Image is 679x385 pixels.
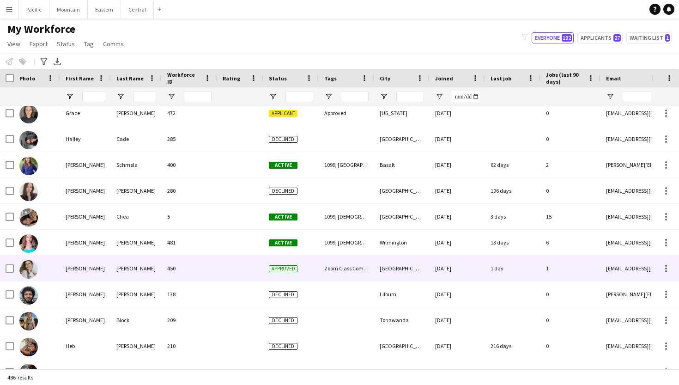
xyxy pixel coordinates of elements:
button: Open Filter Menu [66,92,74,101]
div: Cade [111,126,162,152]
div: [PERSON_NAME] [111,256,162,281]
span: Email [606,75,621,82]
span: Tags [324,75,337,82]
div: 280 [162,178,217,203]
div: [PERSON_NAME] [111,333,162,359]
span: Last Name [116,75,144,82]
span: Declined [269,317,297,324]
img: Hannah Chea [19,208,38,227]
div: Hailey [60,126,111,152]
div: 210 [162,333,217,359]
button: Open Filter Menu [324,92,333,101]
a: View [4,38,24,50]
div: Grace [60,100,111,126]
span: Active [269,214,297,220]
div: Baton Rouge [374,359,430,385]
div: 0 [540,100,600,126]
img: Haley Schmela [19,157,38,175]
a: Export [26,38,51,50]
div: [DATE] [430,100,485,126]
a: Comms [99,38,127,50]
app-action-btn: Advanced filters [38,56,49,67]
div: 1099, [DEMOGRAPHIC_DATA], [GEOGRAPHIC_DATA], [GEOGRAPHIC_DATA] [319,204,374,229]
div: 6 [540,230,600,255]
div: [PERSON_NAME] [60,256,111,281]
div: 400 [162,152,217,177]
div: 1 [540,256,600,281]
button: Open Filter Menu [435,92,443,101]
div: Schmela [111,152,162,177]
button: Central [121,0,154,18]
span: Declined [269,291,297,298]
input: City Filter Input [396,91,424,102]
div: Basalt [374,152,430,177]
span: View [7,40,20,48]
div: 0 [540,281,600,307]
span: Jobs (last 90 days) [546,71,584,85]
input: Joined Filter Input [452,91,479,102]
span: Last job [491,75,511,82]
span: First Name [66,75,94,82]
input: Last Name Filter Input [133,91,156,102]
div: [GEOGRAPHIC_DATA] [374,204,430,229]
span: Approved [269,265,297,272]
a: Tag [80,38,97,50]
div: [DATE] [430,307,485,333]
input: Status Filter Input [285,91,313,102]
input: First Name Filter Input [82,91,105,102]
div: [GEOGRAPHIC_DATA] [374,333,430,359]
div: [GEOGRAPHIC_DATA] [374,178,430,203]
div: 472 [162,100,217,126]
div: 15 [540,204,600,229]
div: 285 [162,126,217,152]
span: 1 [665,34,670,42]
div: [GEOGRAPHIC_DATA] [374,256,430,281]
div: [DATE] [430,126,485,152]
img: Heather Block [19,312,38,330]
div: Lilburn [374,281,430,307]
span: Active [269,239,297,246]
div: [DATE] [430,152,485,177]
div: 196 days [485,178,540,203]
div: Holland [60,359,111,385]
button: Open Filter Menu [606,92,614,101]
div: 450 [162,256,217,281]
div: 209 [162,307,217,333]
span: City [380,75,390,82]
div: Chea [111,204,162,229]
span: 192 [562,34,572,42]
div: [PERSON_NAME] [60,307,111,333]
div: 0 [540,126,600,152]
span: Workforce ID [167,71,200,85]
div: [PERSON_NAME] [60,178,111,203]
div: 5 [162,204,217,229]
button: Mountain [49,0,88,18]
div: 0 [540,178,600,203]
div: [GEOGRAPHIC_DATA] [374,126,430,152]
button: Eastern [88,0,121,18]
div: 0 [540,359,600,385]
div: Block [111,307,162,333]
span: 27 [613,34,621,42]
span: Declined [269,188,297,195]
button: Everyone192 [532,32,574,43]
div: Tonawanda [374,307,430,333]
div: [PERSON_NAME] [60,230,111,255]
div: Wilmington [374,230,430,255]
div: 138 [162,281,217,307]
button: Open Filter Menu [116,92,125,101]
div: [DATE] [430,178,485,203]
div: [PERSON_NAME] [111,230,162,255]
button: Pacific [19,0,49,18]
button: Applicants27 [577,32,623,43]
span: Status [57,40,75,48]
div: 13 days [485,230,540,255]
div: 216 days [485,333,540,359]
div: Approved [319,100,374,126]
div: [DATE] [430,256,485,281]
span: Joined [435,75,453,82]
div: Zoom Class Completed [319,256,374,281]
div: 0 [540,307,600,333]
div: Heb [60,333,111,359]
img: Hannah Taylor [19,260,38,279]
